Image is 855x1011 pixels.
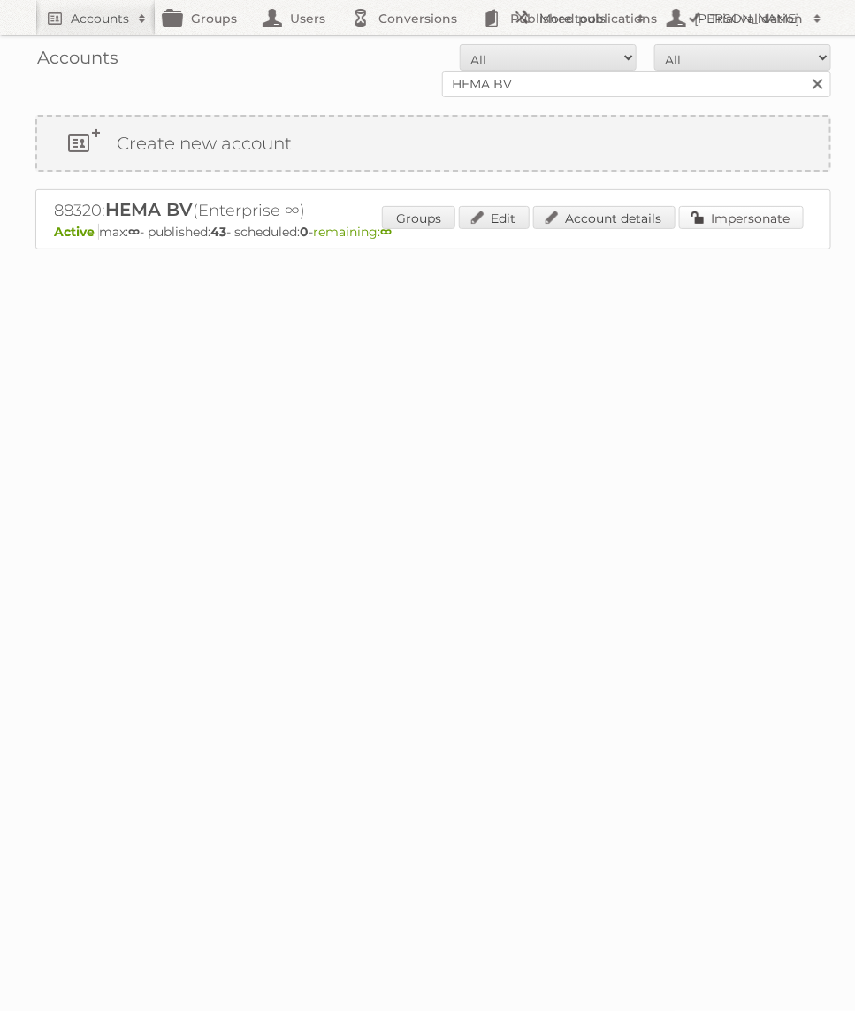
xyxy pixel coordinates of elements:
strong: 43 [210,224,226,240]
h2: More tools [539,10,628,27]
strong: 0 [300,224,309,240]
a: Edit [459,206,530,229]
a: Impersonate [679,206,804,229]
strong: ∞ [380,224,392,240]
span: remaining: [313,224,392,240]
a: Groups [382,206,455,229]
h2: [PERSON_NAME] [690,10,805,27]
span: Active [54,224,99,240]
span: HEMA BV [105,199,193,220]
p: max: - published: - scheduled: - [54,224,813,240]
h2: 88320: (Enterprise ∞) [54,199,673,222]
h2: Accounts [71,10,129,27]
a: Account details [533,206,676,229]
a: Create new account [37,117,829,170]
strong: ∞ [128,224,140,240]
